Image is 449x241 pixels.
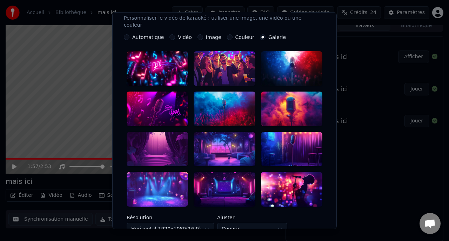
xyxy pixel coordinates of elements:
[132,35,164,40] label: Automatique
[178,35,192,40] label: Vidéo
[124,5,314,29] div: Vidéo
[206,35,221,40] label: Image
[268,35,286,40] label: Galerie
[217,215,287,220] label: Ajuster
[235,35,254,40] label: Couleur
[127,215,214,220] label: Résolution
[124,15,314,29] p: Personnaliser le vidéo de karaoké : utiliser une image, une vidéo ou une couleur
